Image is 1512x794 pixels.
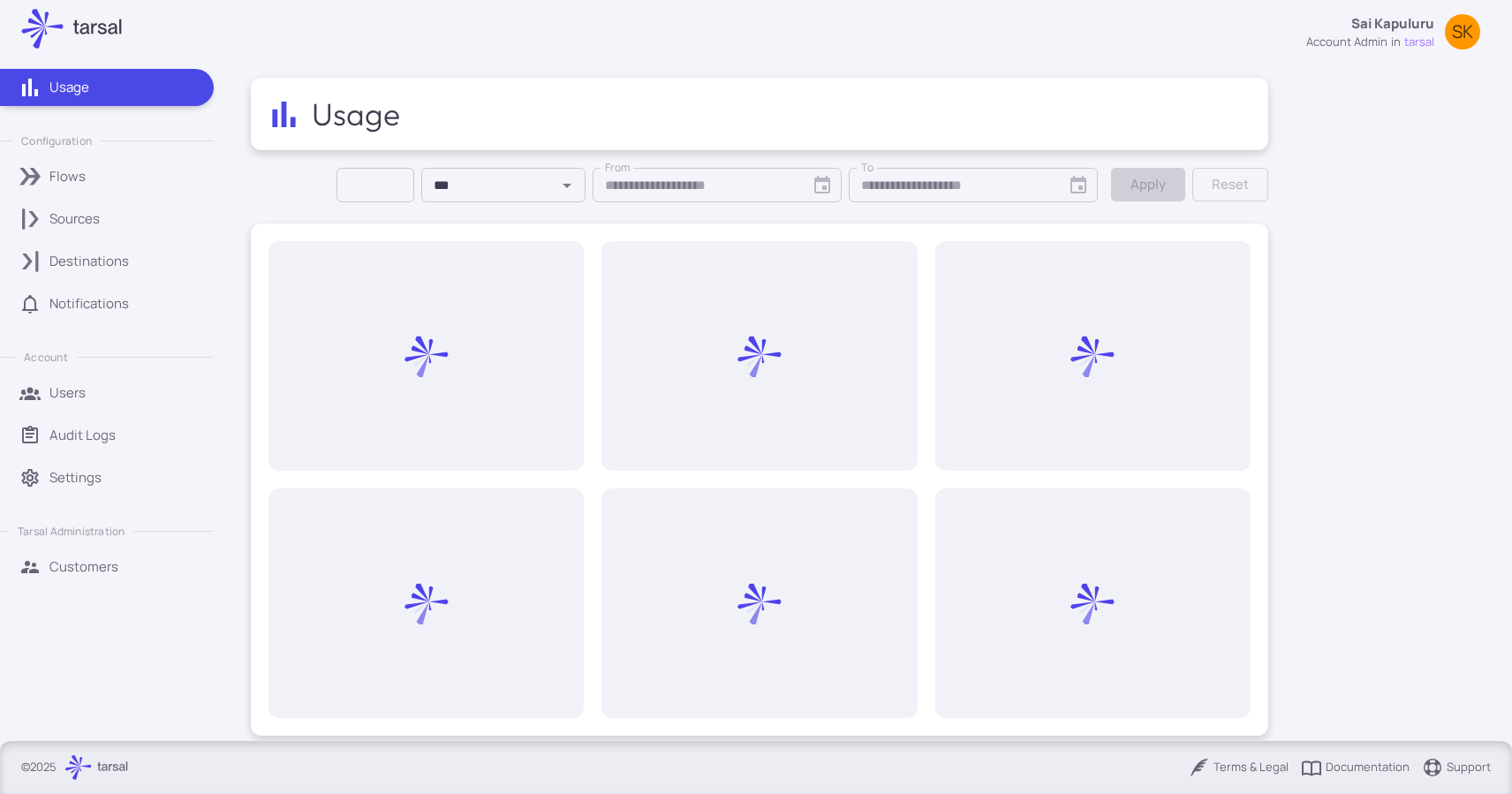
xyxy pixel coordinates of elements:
[1306,34,1387,51] div: account admin
[21,759,57,776] p: © 2025
[555,173,579,198] button: Open
[1422,757,1491,778] a: Support
[1391,34,1401,51] span: in
[312,95,404,132] h2: Usage
[49,557,118,577] p: Customers
[1070,582,1115,626] img: Loading...
[737,335,782,379] img: Loading...
[49,426,116,445] p: Audit Logs
[24,350,67,365] p: Account
[1296,7,1491,57] button: Sai Kapuluruaccount adminintarsalSK
[1189,757,1289,778] a: Terms & Legal
[18,524,125,539] p: Tarsal Administration
[49,209,100,229] p: Sources
[1192,168,1268,201] button: Reset
[1111,168,1185,201] button: Apply
[21,133,92,148] p: Configuration
[404,582,449,626] img: Loading...
[605,160,631,176] label: From
[737,582,782,626] img: Loading...
[1452,23,1473,41] span: SK
[49,468,102,488] p: Settings
[1351,14,1434,34] p: Sai Kapuluru
[49,294,129,314] p: Notifications
[49,383,86,403] p: Users
[1070,335,1115,379] img: Loading...
[1301,757,1410,778] a: Documentation
[49,78,89,97] p: Usage
[49,252,129,271] p: Destinations
[861,160,873,176] label: To
[1404,34,1434,51] span: tarsal
[49,167,86,186] p: Flows
[404,335,449,379] img: Loading...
